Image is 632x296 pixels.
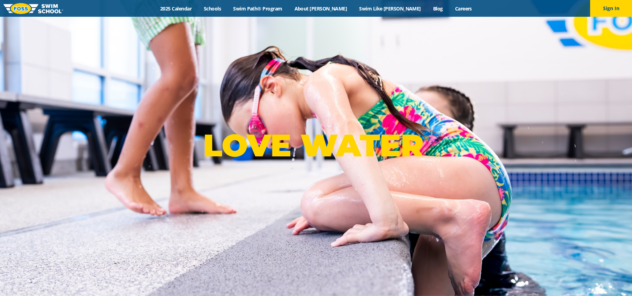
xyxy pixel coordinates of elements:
img: FOSS Swim School Logo [3,3,63,14]
p: LOVE WATER [203,127,429,164]
a: 2025 Calendar [154,5,198,12]
a: Swim Like [PERSON_NAME] [353,5,427,12]
a: Schools [198,5,227,12]
a: Blog [427,5,449,12]
sup: ® [423,134,429,142]
a: About [PERSON_NAME] [288,5,353,12]
a: Careers [449,5,478,12]
a: Swim Path® Program [227,5,288,12]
